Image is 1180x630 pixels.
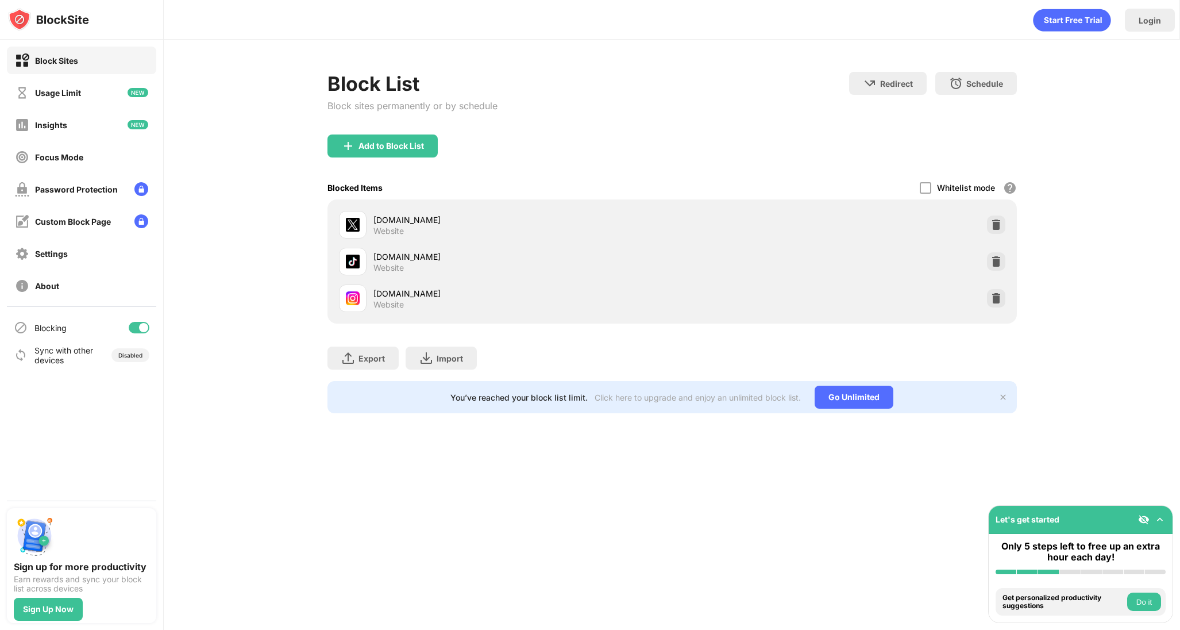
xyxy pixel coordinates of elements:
iframe: Sign in with Google Dialog [944,11,1169,218]
div: You’ve reached your block list limit. [450,393,588,402]
img: omni-setup-toggle.svg [1154,514,1166,525]
div: Website [373,299,404,310]
div: Whitelist mode [937,183,995,193]
div: Go Unlimited [815,386,893,409]
img: about-off.svg [15,279,29,293]
img: eye-not-visible.svg [1138,514,1150,525]
img: blocking-icon.svg [14,321,28,335]
div: Settings [35,249,68,259]
div: Website [373,263,404,273]
img: lock-menu.svg [134,182,148,196]
div: Usage Limit [35,88,81,98]
div: animation [1033,9,1111,32]
div: Only 5 steps left to free up an extra hour each day! [996,541,1166,563]
div: [DOMAIN_NAME] [373,251,672,263]
div: Sign Up Now [23,605,74,614]
div: Block List [327,72,498,95]
img: push-signup.svg [14,515,55,556]
img: logo-blocksite.svg [8,8,89,31]
img: settings-off.svg [15,247,29,261]
div: Insights [35,120,67,130]
div: Click here to upgrade and enjoy an unlimited block list. [595,393,801,402]
div: Block sites permanently or by schedule [327,100,498,112]
div: Sign up for more productivity [14,561,149,573]
img: password-protection-off.svg [15,182,29,197]
div: About [35,281,59,291]
img: block-on.svg [15,53,29,68]
img: favicons [346,291,360,305]
div: Import [437,354,463,363]
div: Blocking [34,323,67,333]
div: Add to Block List [358,141,424,151]
img: favicons [346,255,360,268]
div: Custom Block Page [35,217,111,226]
img: x-button.svg [998,393,1008,402]
div: Get personalized productivity suggestions [1002,594,1124,610]
img: lock-menu.svg [134,214,148,228]
div: [DOMAIN_NAME] [373,287,672,299]
div: Sync with other devices [34,345,94,365]
div: Earn rewards and sync your block list across devices [14,575,149,593]
div: Focus Mode [35,152,83,162]
img: time-usage-off.svg [15,86,29,100]
img: favicons [346,218,360,232]
img: sync-icon.svg [14,348,28,362]
div: Export [358,354,385,363]
button: Do it [1127,593,1161,611]
div: Password Protection [35,185,118,194]
img: new-icon.svg [128,88,148,97]
div: Blocked Items [327,183,383,193]
img: new-icon.svg [128,120,148,129]
div: [DOMAIN_NAME] [373,214,672,226]
img: customize-block-page-off.svg [15,214,29,229]
div: Let's get started [996,514,1059,524]
div: Block Sites [35,56,78,66]
img: insights-off.svg [15,118,29,132]
img: focus-off.svg [15,150,29,164]
div: Disabled [118,352,142,359]
div: Redirect [880,79,913,89]
div: Website [373,226,404,236]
